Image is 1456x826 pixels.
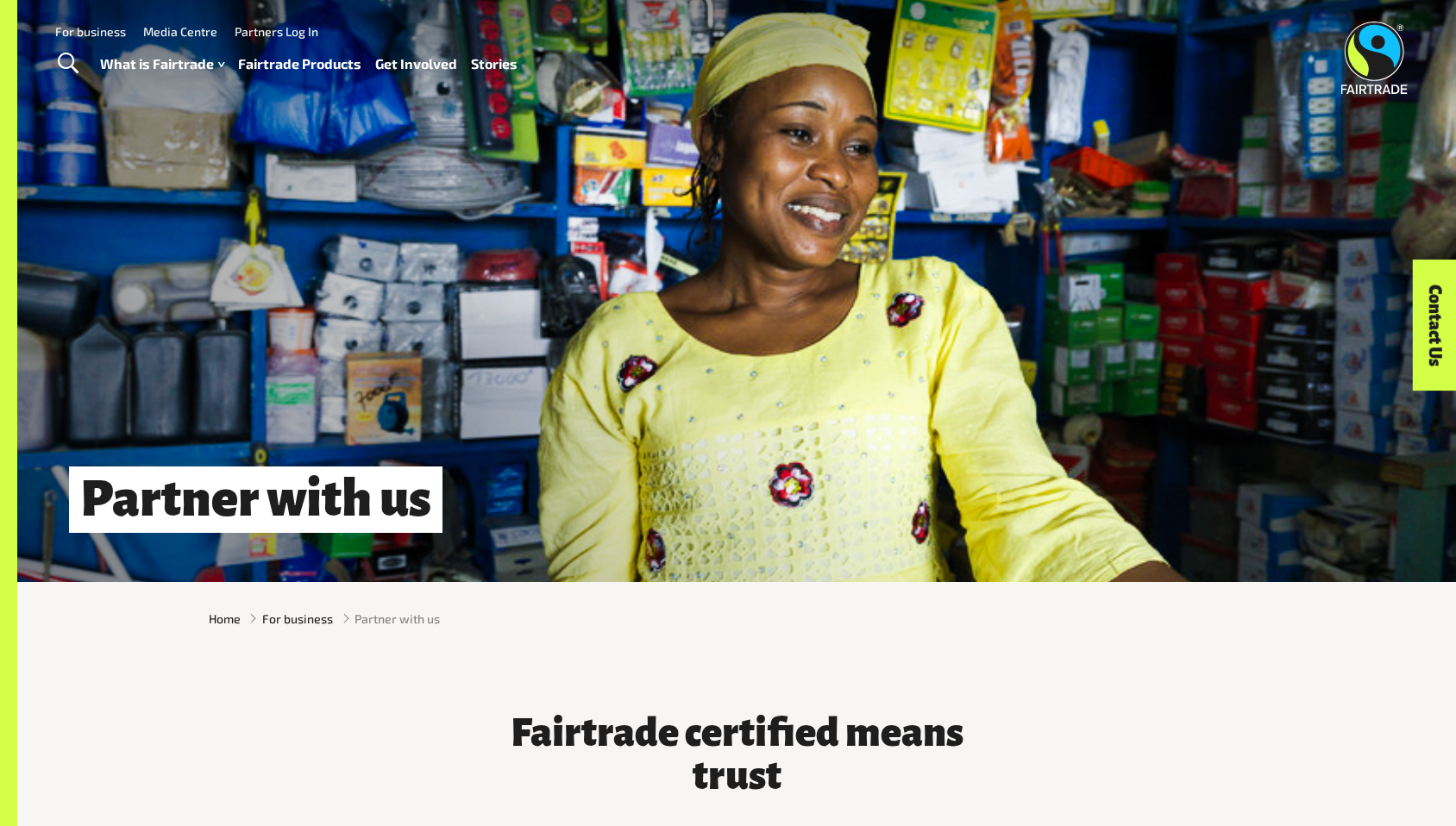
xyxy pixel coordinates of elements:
a: Media Centre [143,24,217,39]
h1: Partner with us [69,466,442,533]
h3: Fairtrade certified means trust [478,711,995,798]
a: For business [262,610,333,628]
img: Fairtrade Australia New Zealand logo [1341,22,1408,94]
a: Toggle Search [47,42,89,85]
a: Get Involved [375,52,457,77]
a: Partners Log In [235,24,318,39]
a: Fairtrade Products [238,52,361,77]
a: For business [55,24,126,39]
a: Stories [471,52,518,77]
span: Partner with us [355,610,440,628]
a: What is Fairtrade [100,52,224,77]
a: Home [209,610,241,628]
